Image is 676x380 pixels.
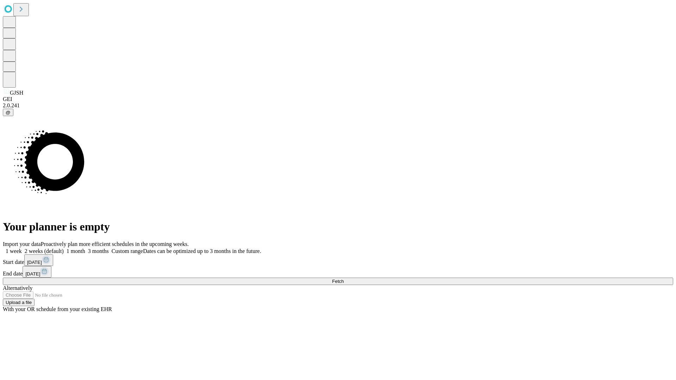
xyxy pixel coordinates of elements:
button: Upload a file [3,299,35,306]
span: [DATE] [25,271,40,277]
button: [DATE] [23,266,51,278]
span: Import your data [3,241,41,247]
span: GJSH [10,90,23,96]
span: Dates can be optimized up to 3 months in the future. [143,248,261,254]
span: 1 week [6,248,22,254]
span: Proactively plan more efficient schedules in the upcoming weeks. [41,241,189,247]
span: With your OR schedule from your existing EHR [3,306,112,312]
button: @ [3,109,13,116]
button: Fetch [3,278,673,285]
span: Alternatively [3,285,32,291]
div: Start date [3,254,673,266]
div: End date [3,266,673,278]
span: 2 weeks (default) [25,248,64,254]
span: Custom range [112,248,143,254]
span: 3 months [88,248,109,254]
div: GEI [3,96,673,102]
span: [DATE] [27,260,42,265]
span: Fetch [332,279,344,284]
span: @ [6,110,11,115]
h1: Your planner is empty [3,220,673,233]
span: 1 month [67,248,85,254]
button: [DATE] [24,254,53,266]
div: 2.0.241 [3,102,673,109]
